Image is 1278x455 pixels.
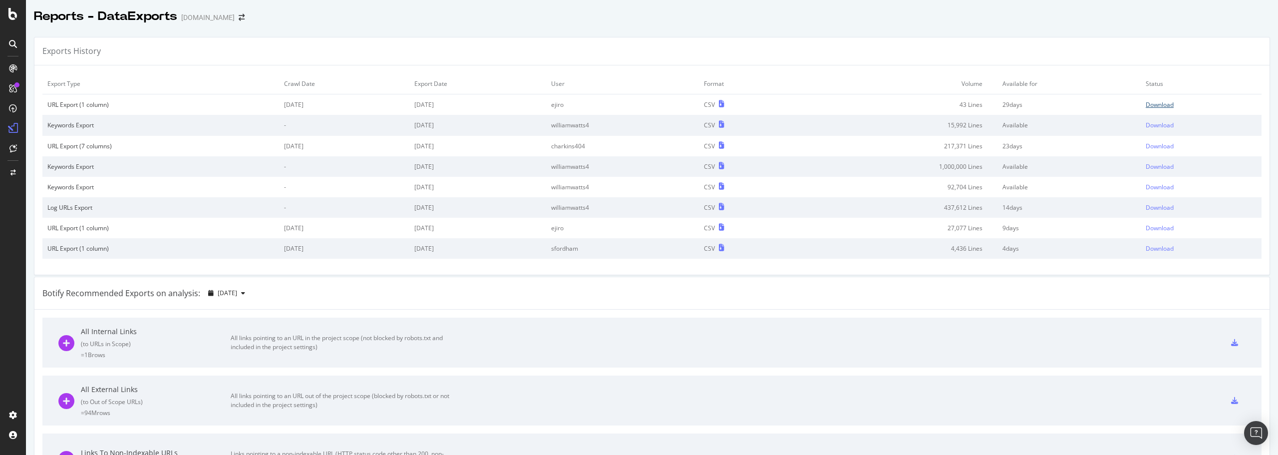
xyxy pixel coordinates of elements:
[704,183,715,191] div: CSV
[218,289,237,297] span: 2025 Aug. 8th
[796,156,997,177] td: 1,000,000 Lines
[796,218,997,238] td: 27,077 Lines
[1146,183,1257,191] a: Download
[81,351,231,359] div: = 1B rows
[279,156,409,177] td: -
[47,224,274,232] div: URL Export (1 column)
[796,115,997,135] td: 15,992 Lines
[34,8,177,25] div: Reports - DataExports
[1146,183,1174,191] div: Download
[1146,100,1257,109] a: Download
[1002,162,1136,171] div: Available
[704,203,715,212] div: CSV
[546,136,699,156] td: charkins404
[231,334,455,352] div: All links pointing to an URL in the project scope (not blocked by robots.txt and included in the ...
[997,197,1141,218] td: 14 days
[47,162,274,171] div: Keywords Export
[546,73,699,94] td: User
[1146,142,1257,150] a: Download
[704,162,715,171] div: CSV
[704,224,715,232] div: CSV
[796,136,997,156] td: 217,371 Lines
[409,177,546,197] td: [DATE]
[1146,142,1174,150] div: Download
[239,14,245,21] div: arrow-right-arrow-left
[409,156,546,177] td: [DATE]
[1146,244,1174,253] div: Download
[1231,397,1238,404] div: csv-export
[796,197,997,218] td: 437,612 Lines
[81,340,231,348] div: ( to URLs in Scope )
[546,218,699,238] td: ejiro
[1244,421,1268,445] div: Open Intercom Messenger
[1146,224,1174,232] div: Download
[409,136,546,156] td: [DATE]
[409,73,546,94] td: Export Date
[279,177,409,197] td: -
[47,100,274,109] div: URL Export (1 column)
[181,12,235,22] div: [DOMAIN_NAME]
[47,183,274,191] div: Keywords Export
[279,73,409,94] td: Crawl Date
[47,121,274,129] div: Keywords Export
[409,218,546,238] td: [DATE]
[47,142,274,150] div: URL Export (7 columns)
[546,177,699,197] td: williamwatts4
[704,121,715,129] div: CSV
[1146,203,1174,212] div: Download
[47,203,274,212] div: Log URLs Export
[279,94,409,115] td: [DATE]
[81,327,231,337] div: All Internal Links
[1146,162,1174,171] div: Download
[997,136,1141,156] td: 23 days
[796,94,997,115] td: 43 Lines
[231,392,455,410] div: All links pointing to an URL out of the project scope (blocked by robots.txt or not included in t...
[279,115,409,135] td: -
[1146,224,1257,232] a: Download
[546,238,699,259] td: sfordham
[409,115,546,135] td: [DATE]
[279,197,409,218] td: -
[81,409,231,417] div: = 94M rows
[279,218,409,238] td: [DATE]
[1146,203,1257,212] a: Download
[1146,100,1174,109] div: Download
[409,238,546,259] td: [DATE]
[42,288,200,299] div: Botify Recommended Exports on analysis:
[546,115,699,135] td: williamwatts4
[279,136,409,156] td: [DATE]
[409,94,546,115] td: [DATE]
[279,238,409,259] td: [DATE]
[409,197,546,218] td: [DATE]
[704,100,715,109] div: CSV
[1002,121,1136,129] div: Available
[81,398,231,406] div: ( to Out of Scope URLs )
[997,238,1141,259] td: 4 days
[42,73,279,94] td: Export Type
[1231,339,1238,346] div: csv-export
[704,244,715,253] div: CSV
[1146,121,1174,129] div: Download
[997,218,1141,238] td: 9 days
[546,156,699,177] td: williamwatts4
[1141,73,1262,94] td: Status
[546,197,699,218] td: williamwatts4
[704,142,715,150] div: CSV
[1146,244,1257,253] a: Download
[796,238,997,259] td: 4,436 Lines
[1146,121,1257,129] a: Download
[997,73,1141,94] td: Available for
[47,244,274,253] div: URL Export (1 column)
[796,177,997,197] td: 92,704 Lines
[546,94,699,115] td: ejiro
[699,73,796,94] td: Format
[81,385,231,395] div: All External Links
[1002,183,1136,191] div: Available
[42,45,101,57] div: Exports History
[204,285,249,301] button: [DATE]
[997,94,1141,115] td: 29 days
[796,73,997,94] td: Volume
[1146,162,1257,171] a: Download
